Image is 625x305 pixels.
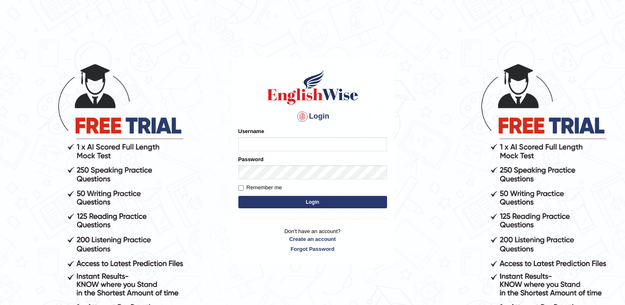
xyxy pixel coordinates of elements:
button: Login [238,196,387,208]
label: Password [238,155,264,163]
a: Forgot Password [238,245,387,253]
img: Logo of English Wise sign in for intelligent practice with AI [266,69,360,106]
input: Remember me [238,185,244,191]
label: Remember me [238,183,282,192]
label: Username [238,127,264,135]
p: Don't have an account? [238,227,387,253]
h4: Login [238,110,387,123]
a: Create an account [238,235,387,243]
